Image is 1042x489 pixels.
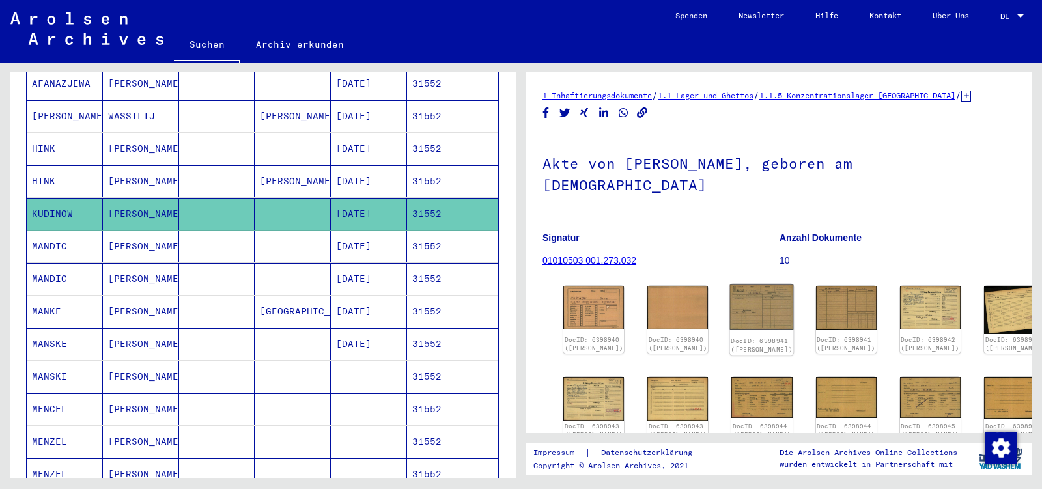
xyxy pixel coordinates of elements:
mat-cell: [DATE] [331,100,407,132]
img: 002.jpg [816,377,877,418]
span: / [652,89,658,101]
mat-cell: MENZEL [27,426,103,458]
a: DocID: 6398941 ([PERSON_NAME]) [817,336,875,352]
mat-cell: [PERSON_NAME] [255,165,331,197]
img: 001.jpg [563,286,624,329]
a: Suchen [174,29,240,63]
mat-cell: MANSKE [27,328,103,360]
p: 10 [780,254,1016,268]
mat-cell: 31552 [407,393,498,425]
mat-cell: [DATE] [331,328,407,360]
button: Share on Facebook [539,105,553,121]
mat-cell: 31552 [407,100,498,132]
a: DocID: 6398944 ([PERSON_NAME]) [733,423,791,439]
a: 01010503 001.273.032 [542,255,636,266]
button: Share on LinkedIn [597,105,611,121]
mat-cell: 31552 [407,426,498,458]
mat-cell: AFANAZJEWA [27,68,103,100]
img: 001.jpg [900,286,961,329]
mat-cell: [DATE] [331,198,407,230]
mat-cell: [PERSON_NAME] [255,100,331,132]
mat-cell: MANDIC [27,231,103,262]
div: | [533,446,708,460]
mat-cell: 31552 [407,133,498,165]
mat-cell: KUDINOW [27,198,103,230]
a: Impressum [533,446,585,460]
a: DocID: 6398944 ([PERSON_NAME]) [817,423,875,439]
p: wurden entwickelt in Partnerschaft mit [780,458,957,470]
p: Die Arolsen Archives Online-Collections [780,447,957,458]
h1: Akte von [PERSON_NAME], geboren am [DEMOGRAPHIC_DATA] [542,133,1016,212]
span: DE [1000,12,1015,21]
mat-cell: HINK [27,133,103,165]
a: DocID: 6398940 ([PERSON_NAME]) [565,336,623,352]
a: DocID: 6398941 ([PERSON_NAME]) [731,337,793,354]
mat-cell: [PERSON_NAME] [103,68,179,100]
img: 002.jpg [647,286,708,329]
mat-cell: [PERSON_NAME] [27,100,103,132]
mat-cell: [PERSON_NAME] [103,263,179,295]
img: Arolsen_neg.svg [10,12,163,45]
img: Zustimmung ändern [985,432,1017,464]
img: 002.jpg [816,286,877,330]
b: Signatur [542,232,580,243]
mat-cell: MANKE [27,296,103,328]
img: yv_logo.png [976,442,1025,475]
a: DocID: 6398945 ([PERSON_NAME]) [901,423,959,439]
mat-cell: [DATE] [331,133,407,165]
mat-cell: [PERSON_NAME] [103,296,179,328]
mat-cell: [PERSON_NAME] [103,426,179,458]
a: 1.1 Lager und Ghettos [658,91,753,100]
a: 1.1.5 Konzentrationslager [GEOGRAPHIC_DATA] [759,91,955,100]
a: 1 Inhaftierungsdokumente [542,91,652,100]
mat-cell: WASSILIJ [103,100,179,132]
mat-cell: MANSKI [27,361,103,393]
a: DocID: 6398943 ([PERSON_NAME]) [649,423,707,439]
button: Share on Twitter [558,105,572,121]
b: Anzahl Dokumente [780,232,862,243]
img: 001.jpg [563,377,624,420]
mat-cell: [GEOGRAPHIC_DATA] [255,296,331,328]
a: DocID: 6398940 ([PERSON_NAME]) [649,336,707,352]
mat-cell: 31552 [407,165,498,197]
mat-cell: [PERSON_NAME] [103,198,179,230]
a: Archiv erkunden [240,29,359,60]
mat-cell: [DATE] [331,231,407,262]
mat-cell: [DATE] [331,263,407,295]
mat-cell: [DATE] [331,68,407,100]
span: / [753,89,759,101]
p: Copyright © Arolsen Archives, 2021 [533,460,708,471]
img: 001.jpg [731,377,792,418]
mat-cell: [PERSON_NAME] [103,165,179,197]
img: 002.jpg [647,377,708,421]
a: DocID: 6398942 ([PERSON_NAME]) [901,336,959,352]
mat-cell: MENCEL [27,393,103,425]
mat-cell: 31552 [407,231,498,262]
img: 001.jpg [900,377,961,417]
button: Copy link [636,105,649,121]
img: 001.jpg [730,285,794,330]
mat-cell: [PERSON_NAME] [103,231,179,262]
span: / [955,89,961,101]
mat-cell: 31552 [407,198,498,230]
mat-cell: [PERSON_NAME] [103,361,179,393]
mat-cell: MANDIC [27,263,103,295]
mat-cell: [PERSON_NAME] [103,393,179,425]
mat-cell: [PERSON_NAME] [103,133,179,165]
mat-cell: 31552 [407,361,498,393]
mat-cell: 31552 [407,296,498,328]
mat-cell: 31552 [407,328,498,360]
button: Share on WhatsApp [617,105,630,121]
mat-cell: [DATE] [331,165,407,197]
mat-cell: 31552 [407,263,498,295]
mat-cell: [PERSON_NAME] [103,328,179,360]
mat-cell: 31552 [407,68,498,100]
mat-cell: HINK [27,165,103,197]
a: DocID: 6398943 ([PERSON_NAME]) [565,423,623,439]
a: Datenschutzerklärung [591,446,708,460]
mat-cell: [DATE] [331,296,407,328]
button: Share on Xing [578,105,591,121]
